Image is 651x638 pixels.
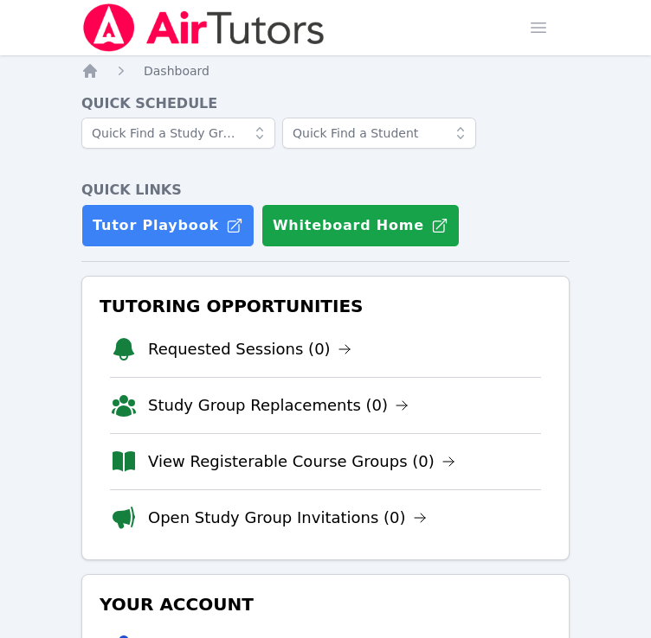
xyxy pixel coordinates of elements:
[81,3,326,52] img: Air Tutors
[81,204,255,247] a: Tutor Playbook
[148,450,455,474] a: View Registerable Course Groups (0)
[148,337,351,361] a: Requested Sessions (0)
[144,64,209,78] span: Dashboard
[96,290,555,322] h3: Tutoring Opportunities
[96,589,555,620] h3: Your Account
[81,180,570,201] h4: Quick Links
[81,62,570,80] nav: Breadcrumb
[261,204,460,247] button: Whiteboard Home
[148,393,409,418] a: Study Group Replacements (0)
[81,118,275,149] input: Quick Find a Study Group
[282,118,476,149] input: Quick Find a Student
[144,62,209,80] a: Dashboard
[148,506,427,530] a: Open Study Group Invitations (0)
[81,93,570,114] h4: Quick Schedule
